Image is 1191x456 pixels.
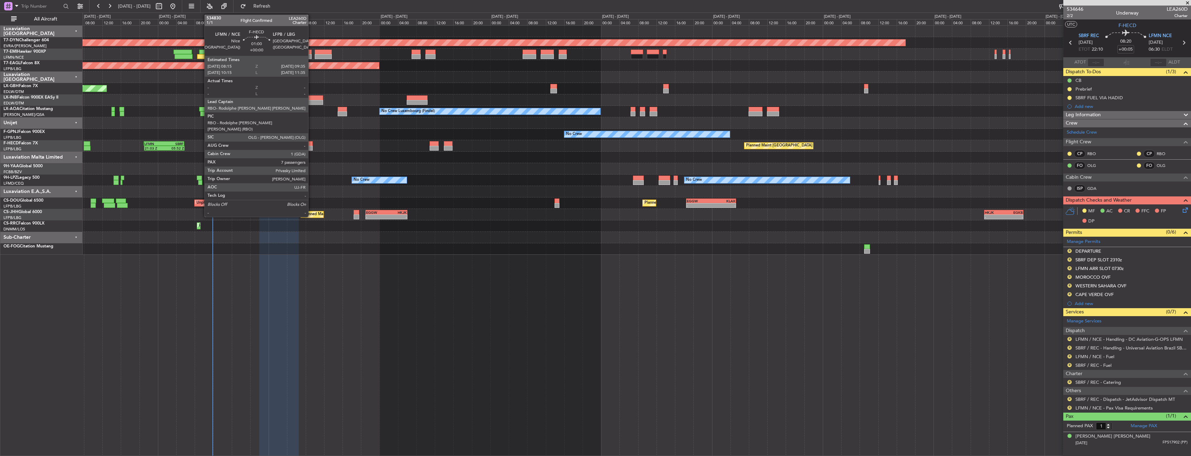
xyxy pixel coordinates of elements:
[380,19,398,25] div: 00:00
[3,215,22,220] a: LFPB/LBG
[3,181,24,186] a: LFMD/CEQ
[237,1,279,12] button: Refresh
[1075,396,1175,402] a: SBRF / REC - Dispatch - JetAdvisor Dispatch MT
[1067,249,1072,253] button: R
[3,135,22,140] a: LFPB/LBG
[3,221,44,226] a: CS-RRCFalcon 900LX
[1087,151,1103,157] a: RBO
[1067,275,1072,279] button: R
[749,19,767,25] div: 08:00
[1067,423,1093,430] label: Planned PAX
[366,210,387,214] div: EGGW
[985,210,1004,214] div: HKJK
[1075,265,1124,271] div: LFMN ARR SLOT 0730z
[1166,68,1176,75] span: (1/3)
[1149,46,1160,53] span: 06:30
[657,19,675,25] div: 12:00
[3,112,44,117] a: [PERSON_NAME]/QSA
[1066,327,1085,335] span: Dispatch
[638,19,657,25] div: 08:00
[1131,423,1157,430] a: Manage PAX
[3,107,19,111] span: LX-AOA
[824,14,851,20] div: [DATE] - [DATE]
[1087,162,1103,169] a: OLG
[1075,77,1081,83] div: CB
[1026,19,1044,25] div: 20:00
[3,38,49,42] a: T7-DYNChallenger 604
[1075,103,1188,109] div: Add new
[144,142,164,146] div: LFMN
[306,19,324,25] div: 08:00
[1161,208,1166,215] span: FP
[1092,46,1103,53] span: 22:10
[1067,318,1101,325] a: Manage Services
[386,215,407,219] div: -
[687,203,711,208] div: -
[1067,238,1100,245] a: Manage Permits
[121,19,139,25] div: 16:00
[3,43,47,49] a: EVRA/[PERSON_NAME]
[786,19,804,25] div: 16:00
[1067,363,1072,367] button: R
[1141,208,1149,215] span: FFC
[3,130,18,134] span: F-GPNJ
[279,142,298,146] div: LFMN
[3,130,45,134] a: F-GPNJFalcon 900EX
[1088,208,1095,215] span: MF
[509,19,527,25] div: 04:00
[140,19,158,25] div: 20:00
[1066,119,1078,127] span: Crew
[3,210,42,214] a: CS-JHHGlobal 6000
[1063,19,1081,25] div: 04:00
[386,210,407,214] div: HKJK
[3,84,19,88] span: LX-GBH
[1066,111,1101,119] span: Leg Information
[3,141,38,145] a: F-HECDFalcon 7X
[435,19,453,25] div: 12:00
[915,19,934,25] div: 20:00
[1004,215,1023,219] div: -
[1074,59,1086,66] span: ATOT
[491,14,518,20] div: [DATE] - [DATE]
[952,19,970,25] div: 04:00
[199,221,271,231] div: Planned Maint Lagos ([PERSON_NAME])
[84,14,111,20] div: [DATE] - [DATE]
[1075,301,1188,306] div: Add new
[1149,39,1163,46] span: [DATE]
[381,14,407,20] div: [DATE] - [DATE]
[303,209,412,220] div: Planned Maint [GEOGRAPHIC_DATA] ([GEOGRAPHIC_DATA])
[602,14,629,20] div: [DATE] - [DATE]
[687,199,711,203] div: EGGW
[1075,354,1114,360] a: LFMN / NCE - Fuel
[1168,59,1180,66] span: ALDT
[3,38,19,42] span: T7-DYN
[472,19,490,25] div: 20:00
[1067,292,1072,296] button: R
[1166,228,1176,236] span: (0/6)
[1075,405,1153,411] a: LFMN / NCE - Pax Visa Requirements
[730,19,749,25] div: 04:00
[260,142,279,146] div: SBRF
[269,19,287,25] div: 00:00
[145,146,164,150] div: 21:03 Z
[712,19,730,25] div: 00:00
[3,199,20,203] span: CS-DOU
[8,14,75,25] button: All Aircraft
[1067,129,1097,136] a: Schedule Crew
[3,227,25,232] a: DNMM/LOS
[878,19,897,25] div: 12:00
[527,19,546,25] div: 08:00
[1045,19,1063,25] div: 00:00
[260,146,279,150] div: -
[1167,13,1188,19] span: Charter
[3,61,40,65] a: T7-EAGLFalcon 8X
[1075,257,1122,263] div: SBRF DEP SLOT 2310z
[3,164,19,168] span: 9H-YAA
[675,19,693,25] div: 16:00
[213,19,231,25] div: 12:00
[1075,95,1123,101] div: SBRF FUEL VIA HADID
[1075,440,1087,446] span: [DATE]
[398,19,416,25] div: 04:00
[841,19,860,25] div: 04:00
[711,199,735,203] div: KLAX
